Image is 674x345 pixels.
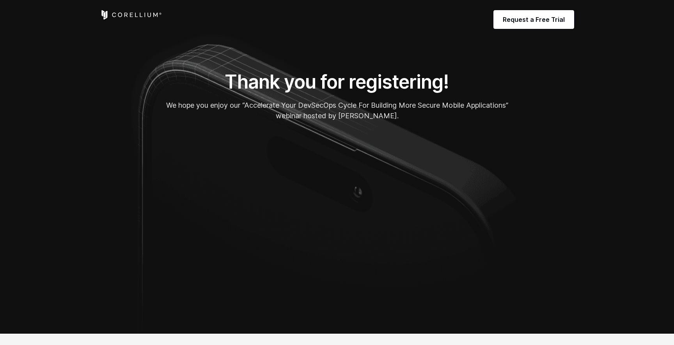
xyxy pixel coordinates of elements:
[161,100,513,121] p: We hope you enjoy our “Accelerate Your DevSecOps Cycle For Building More Secure Mobile Applicatio...
[161,70,513,94] h1: Thank you for registering!
[503,15,565,24] span: Request a Free Trial
[493,10,574,29] a: Request a Free Trial
[100,10,162,20] a: Corellium Home
[161,127,513,274] iframe: HubSpot Video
